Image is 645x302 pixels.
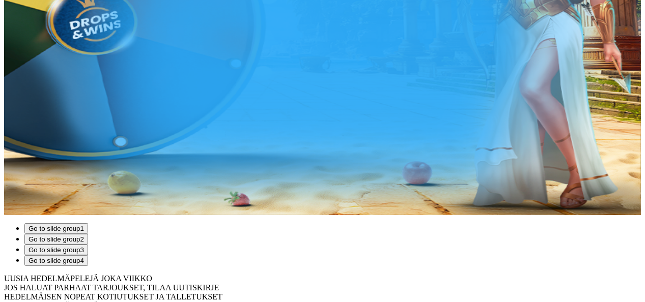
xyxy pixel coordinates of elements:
[29,235,84,243] span: Go to slide group 2
[29,257,84,264] span: Go to slide group 4
[4,283,219,292] span: JOS HALUAT PARHAAT TARJOUKSET, TILAA UUTISKIRJE
[4,292,222,301] span: HEDELMÄISEN NOPEAT KOTIUTUKSET JA TALLETUKSET
[24,255,88,266] button: Go to slide group4
[29,246,84,254] span: Go to slide group 3
[4,274,152,283] span: UUSIA HEDELMÄPELEJÄ JOKA VIIKKO
[24,234,88,245] button: Go to slide group2
[24,245,88,255] button: Go to slide group3
[24,223,88,234] button: Go to slide group1
[29,225,84,232] span: Go to slide group 1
